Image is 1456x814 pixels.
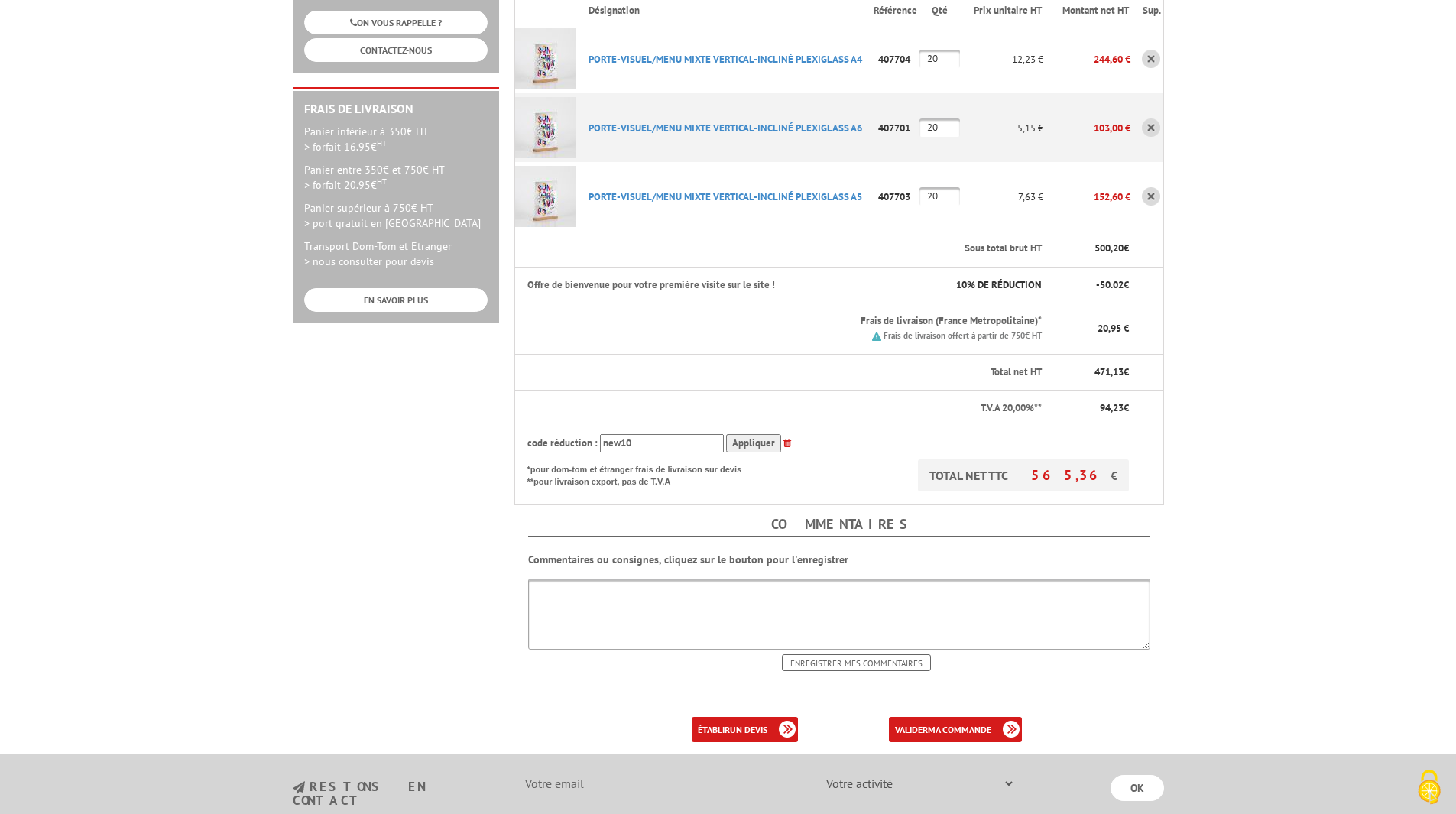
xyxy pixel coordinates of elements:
[874,183,919,210] p: 407703
[515,97,576,158] img: PORTE-VISUEL/MENU MIXTE VERTICAL-INCLINé PLEXIGLASS A6
[884,330,1042,341] small: Frais de livraison offert à partir de 750€ HT
[293,780,494,807] h3: restons en contact
[304,178,387,192] span: > forfait 20.95€
[377,176,387,186] sup: HT
[304,38,488,62] a: CONTACTEZ-NOUS
[928,724,991,735] b: ma commande
[1402,762,1456,814] button: Cookies (fenêtre modale)
[1031,466,1111,484] span: 565,36
[932,278,1042,293] p: % DE RÉDUCTION
[730,724,767,735] b: un devis
[589,53,862,66] a: PORTE-VISUEL/MENU MIXTE VERTICAL-INCLINé PLEXIGLASS A4
[1100,278,1124,291] span: 50.02
[528,513,1150,537] h4: Commentaires
[1098,322,1129,335] span: 20,95 €
[515,166,576,227] img: PORTE-VISUEL/MENU MIXTE VERTICAL-INCLINé PLEXIGLASS A5
[527,365,1042,380] p: Total net HT
[1056,365,1129,380] p: €
[1094,242,1124,255] span: 500,20
[304,102,488,116] h2: Frais de Livraison
[1056,4,1129,18] p: Montant net HT
[960,183,1043,210] p: 7,63 €
[589,314,1041,329] p: Frais de livraison (France Metropolitaine)*
[960,115,1043,141] p: 5,15 €
[304,255,434,268] span: > nous consulter pour devis
[514,267,919,303] th: Offre de bienvenue pour votre première visite sur le site !
[872,332,881,341] img: picto.png
[874,115,919,141] p: 407701
[918,459,1129,491] p: TOTAL NET TTC €
[889,717,1022,742] a: validerma commande
[304,288,488,312] a: EN SAVOIR PLUS
[304,238,488,269] p: Transport Dom-Tom et Etranger
[589,122,862,135] a: PORTE-VISUEL/MENU MIXTE VERTICAL-INCLINé PLEXIGLASS A6
[874,4,918,18] p: Référence
[956,278,967,291] span: 10
[1043,115,1130,141] p: 103,00 €
[1043,46,1130,73] p: 244,60 €
[304,140,387,154] span: > forfait 16.95€
[377,138,387,148] sup: HT
[1056,278,1129,293] p: - €
[972,4,1041,18] p: Prix unitaire HT
[726,434,781,453] input: Appliquer
[1100,401,1124,414] span: 94,23
[304,162,488,193] p: Panier entre 350€ et 750€ HT
[1094,365,1124,378] span: 471,13
[1056,401,1129,416] p: €
[304,11,488,34] a: ON VOUS RAPPELLE ?
[874,46,919,73] p: 407704
[692,717,798,742] a: établirun devis
[527,401,1042,416] p: T.V.A 20,00%**
[304,200,488,231] p: Panier supérieur à 750€ HT
[1043,183,1130,210] p: 152,60 €
[1111,775,1164,801] input: OK
[576,231,1043,267] th: Sous total brut HT
[516,770,791,796] input: Votre email
[960,46,1043,73] p: 12,23 €
[304,124,488,154] p: Panier inférieur à 350€ HT
[528,553,848,566] b: Commentaires ou consignes, cliquez sur le bouton pour l'enregistrer
[1056,242,1129,256] p: €
[782,654,931,671] input: Enregistrer mes commentaires
[304,216,481,230] span: > port gratuit en [GEOGRAPHIC_DATA]
[527,459,757,488] p: *pour dom-tom et étranger frais de livraison sur devis **pour livraison export, pas de T.V.A
[527,436,598,449] span: code réduction :
[293,781,305,794] img: newsletter.jpg
[1410,768,1448,806] img: Cookies (fenêtre modale)
[515,28,576,89] img: PORTE-VISUEL/MENU MIXTE VERTICAL-INCLINé PLEXIGLASS A4
[589,190,862,203] a: PORTE-VISUEL/MENU MIXTE VERTICAL-INCLINé PLEXIGLASS A5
